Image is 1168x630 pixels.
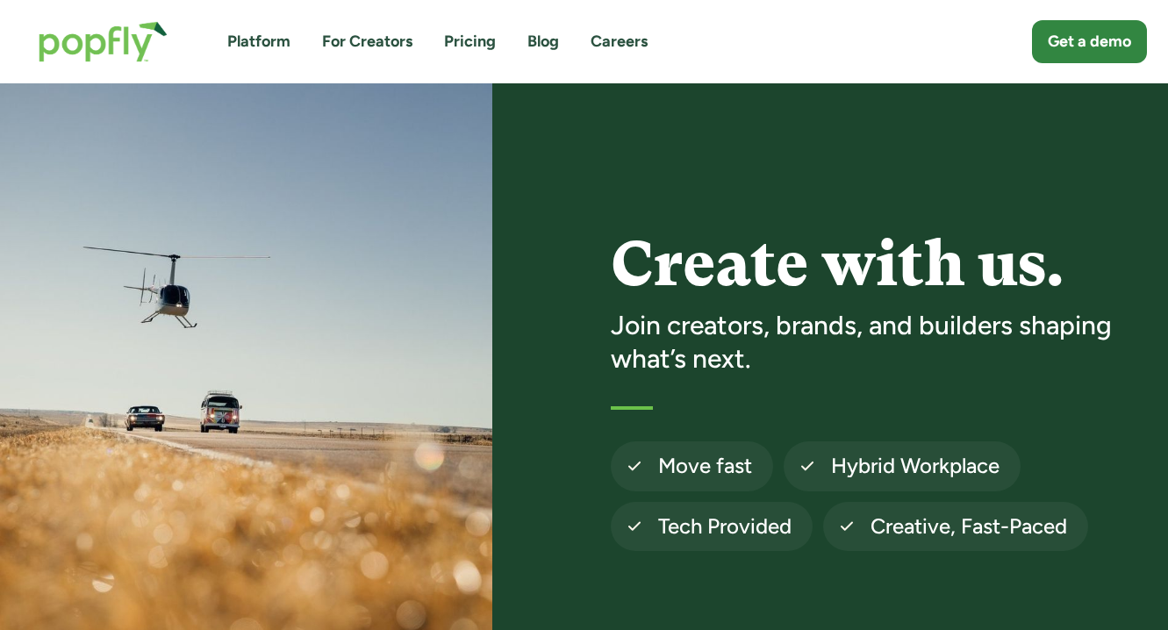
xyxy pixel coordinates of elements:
[21,4,185,80] a: home
[527,31,559,53] a: Blog
[611,231,1141,298] h1: Create with us.
[871,512,1067,541] h4: Creative, Fast-Paced
[658,512,792,541] h4: Tech Provided
[611,309,1141,375] h3: Join creators, brands, and builders shaping what’s next.
[322,31,412,53] a: For Creators
[227,31,290,53] a: Platform
[1048,31,1131,53] div: Get a demo
[591,31,648,53] a: Careers
[831,452,1000,480] h4: Hybrid Workplace
[1032,20,1147,63] a: Get a demo
[658,452,752,480] h4: Move fast
[444,31,496,53] a: Pricing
